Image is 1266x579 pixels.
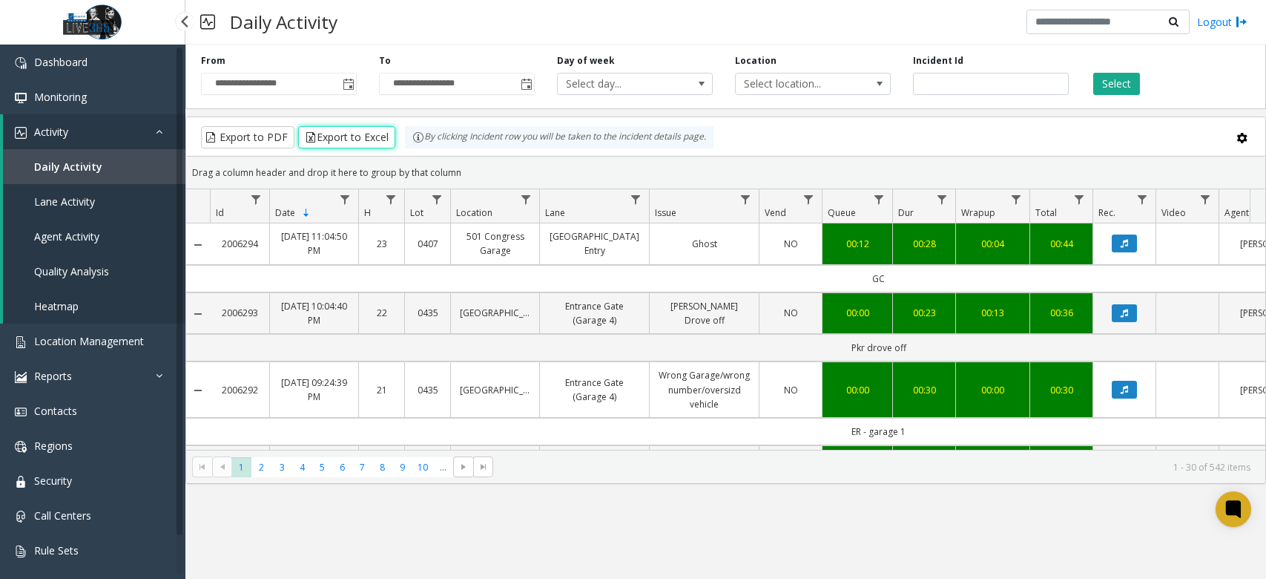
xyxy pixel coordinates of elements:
[902,237,946,251] a: 00:28
[364,206,371,219] span: H
[352,457,372,477] span: Page 7
[368,306,395,320] a: 22
[1196,189,1216,209] a: Video Filter Menu
[784,307,798,319] span: NO
[3,254,185,289] a: Quality Analysis
[34,229,99,243] span: Agent Activity
[298,126,395,148] button: Export to Excel
[222,4,345,40] h3: Daily Activity
[216,206,224,219] span: Id
[414,306,441,320] a: 0435
[231,457,251,477] span: Page 1
[15,336,27,348] img: 'icon'
[659,368,750,411] a: Wrong Garage/wrong number/oversizd vehicle
[34,90,87,104] span: Monitoring
[312,457,332,477] span: Page 5
[518,73,534,94] span: Toggle popup
[368,383,395,397] a: 21
[200,4,215,40] img: pageIcon
[735,54,777,68] label: Location
[219,237,260,251] a: 2006294
[34,299,79,313] span: Heatmap
[201,54,225,68] label: From
[433,457,453,477] span: Page 11
[1197,14,1247,30] a: Logout
[34,55,88,69] span: Dashboard
[15,476,27,488] img: 'icon'
[799,189,819,209] a: Vend Filter Menu
[768,383,813,397] a: NO
[368,237,395,251] a: 23
[869,189,889,209] a: Queue Filter Menu
[831,383,883,397] a: 00:00
[549,376,640,404] a: Entrance Gate (Garage 4)
[332,457,352,477] span: Page 6
[898,206,914,219] span: Dur
[279,376,349,404] a: [DATE] 09:24:39 PM
[1006,189,1026,209] a: Wrapup Filter Menu
[34,508,91,523] span: Call Centers
[1069,189,1089,209] a: Total Filter Menu
[736,189,756,209] a: Issue Filter Menu
[965,383,1021,397] a: 00:00
[186,385,210,396] a: Collapse Details
[768,306,813,320] a: NO
[186,308,210,320] a: Collapse Details
[412,131,424,143] img: infoIcon.svg
[659,237,750,251] a: Ghost
[275,206,295,219] span: Date
[784,238,798,250] span: NO
[34,543,79,557] span: Rule Sets
[15,441,27,453] img: 'icon'
[15,371,27,383] img: 'icon'
[34,369,72,383] span: Reports
[1039,306,1084,320] a: 00:36
[410,206,423,219] span: Lot
[414,383,441,397] a: 0435
[3,289,185,324] a: Heatmap
[545,206,565,219] span: Lane
[831,237,883,251] a: 00:12
[902,306,946,320] a: 00:23
[1098,206,1115,219] span: Rec.
[736,73,859,94] span: Select location...
[3,114,185,149] a: Activity
[414,237,441,251] a: 0407
[246,189,266,209] a: Id Filter Menu
[1093,73,1140,95] button: Select
[15,127,27,139] img: 'icon'
[292,457,312,477] span: Page 4
[219,383,260,397] a: 2006292
[300,207,312,219] span: Sortable
[473,457,493,477] span: Go to the last page
[655,206,676,219] span: Issue
[251,457,271,477] span: Page 2
[15,406,27,418] img: 'icon'
[1035,206,1057,219] span: Total
[965,237,1021,251] a: 00:04
[932,189,952,209] a: Dur Filter Menu
[15,57,27,69] img: 'icon'
[34,160,102,174] span: Daily Activity
[765,206,786,219] span: Vend
[460,229,530,258] a: 501 Congress Garage
[1224,206,1249,219] span: Agent
[557,54,615,68] label: Day of week
[1236,14,1247,30] img: logout
[961,206,995,219] span: Wrapup
[1133,189,1153,209] a: Rec. Filter Menu
[372,457,392,477] span: Page 8
[15,511,27,523] img: 'icon'
[784,384,798,396] span: NO
[3,219,185,254] a: Agent Activity
[405,126,713,148] div: By clicking Incident row you will be taken to the incident details page.
[831,306,883,320] a: 00:00
[1039,237,1084,251] a: 00:44
[768,237,813,251] a: NO
[272,457,292,477] span: Page 3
